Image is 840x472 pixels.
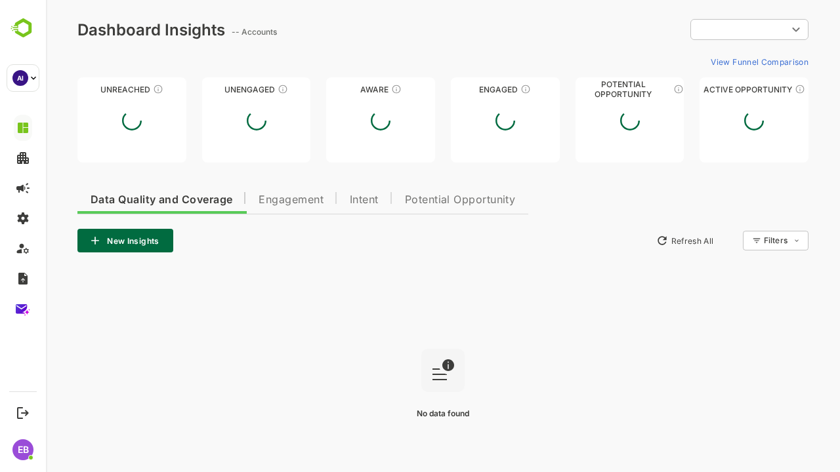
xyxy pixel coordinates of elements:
[371,408,423,418] span: No data found
[604,230,673,251] button: Refresh All
[654,85,763,94] div: Active Opportunity
[186,27,235,37] ag: -- Accounts
[156,85,265,94] div: Unengaged
[405,85,514,94] div: Engaged
[31,20,179,39] div: Dashboard Insights
[718,235,742,245] div: Filters
[345,84,356,94] div: These accounts have just entered the buying cycle and need further nurturing
[232,84,242,94] div: These accounts have not shown enough engagement and need nurturing
[107,84,117,94] div: These accounts have not been engaged with for a defined time period
[45,195,186,205] span: Data Quality and Coverage
[644,18,763,41] div: ​
[31,229,127,252] button: New Insights
[530,85,639,94] div: Potential Opportunity
[12,70,28,86] div: AI
[213,195,278,205] span: Engagement
[660,51,763,72] button: View Funnel Comparison
[627,84,638,94] div: These accounts are MQAs and can be passed on to Inside Sales
[304,195,333,205] span: Intent
[7,16,40,41] img: BambooboxLogoMark.f1c84d78b4c51b1a7b5f700c9845e183.svg
[749,84,759,94] div: These accounts have open opportunities which might be at any of the Sales Stages
[31,85,140,94] div: Unreached
[474,84,485,94] div: These accounts are warm, further nurturing would qualify them to MQAs
[12,439,33,460] div: EB
[359,195,470,205] span: Potential Opportunity
[14,404,31,422] button: Logout
[717,229,763,252] div: Filters
[280,85,389,94] div: Aware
